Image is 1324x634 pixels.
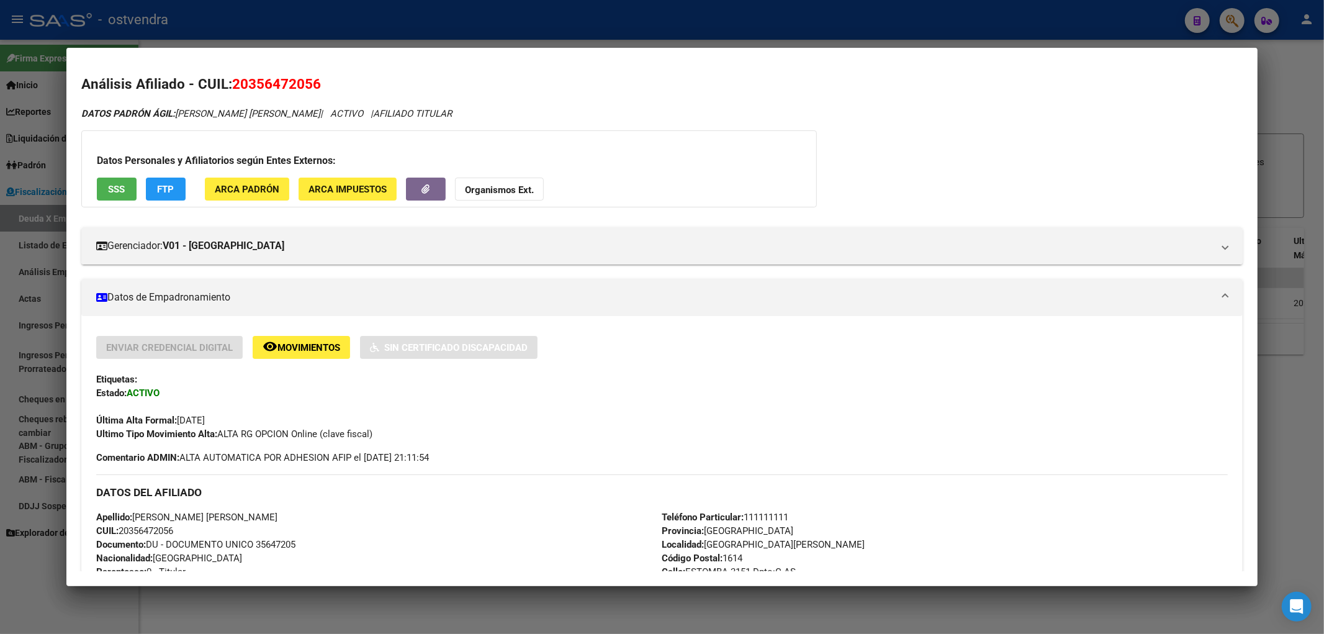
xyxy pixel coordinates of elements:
mat-expansion-panel-header: Datos de Empadronamiento [81,279,1243,316]
h2: Análisis Afiliado - CUIL: [81,74,1243,95]
span: Enviar Credencial Digital [106,342,233,353]
strong: Calle: [662,566,686,577]
strong: Nacionalidad: [96,553,153,564]
span: [GEOGRAPHIC_DATA][PERSON_NAME] [662,539,865,550]
strong: CUIL: [96,525,119,537]
span: FTP [157,184,174,195]
button: Movimientos [253,336,350,359]
button: ARCA Padrón [205,178,289,201]
span: AFILIADO TITULAR [373,108,452,119]
span: 1614 [662,553,743,564]
strong: ACTIVO [127,387,160,399]
strong: Parentesco: [96,566,146,577]
button: SSS [97,178,137,201]
span: Sin Certificado Discapacidad [384,342,528,353]
mat-panel-title: Datos de Empadronamiento [96,290,1214,305]
button: Organismos Ext. [455,178,544,201]
div: Open Intercom Messenger [1282,592,1312,622]
span: Movimientos [277,342,340,353]
button: Sin Certificado Discapacidad [360,336,538,359]
strong: Documento: [96,539,146,550]
strong: Estado: [96,387,127,399]
mat-panel-title: Gerenciador: [96,238,1214,253]
span: ARCA Padrón [215,184,279,195]
strong: Etiquetas: [96,374,137,385]
span: ARCA Impuestos [308,184,387,195]
span: [DATE] [96,415,205,426]
strong: Provincia: [662,525,705,537]
i: | ACTIVO | [81,108,452,119]
strong: Comentario ADMIN: [96,452,179,463]
span: 20356472056 [232,76,321,92]
h3: DATOS DEL AFILIADO [96,486,1228,499]
strong: Localidad: [662,539,705,550]
strong: Última Alta Formal: [96,415,177,426]
button: Enviar Credencial Digital [96,336,243,359]
strong: Teléfono Particular: [662,512,744,523]
strong: Ultimo Tipo Movimiento Alta: [96,428,217,440]
span: ALTA RG OPCION Online (clave fiscal) [96,428,372,440]
strong: Organismos Ext. [465,184,534,196]
strong: DATOS PADRÓN ÁGIL: [81,108,175,119]
span: 111111111 [662,512,789,523]
mat-expansion-panel-header: Gerenciador:V01 - [GEOGRAPHIC_DATA] [81,227,1243,265]
strong: V01 - [GEOGRAPHIC_DATA] [163,238,284,253]
h3: Datos Personales y Afiliatorios según Entes Externos: [97,153,801,168]
span: [GEOGRAPHIC_DATA] [662,525,794,537]
span: [PERSON_NAME] [PERSON_NAME] [96,512,277,523]
span: 20356472056 [96,525,173,537]
span: [PERSON_NAME] [PERSON_NAME] [81,108,320,119]
strong: Código Postal: [662,553,723,564]
button: ARCA Impuestos [299,178,397,201]
span: SSS [108,184,125,195]
span: 0 - Titular [96,566,186,577]
strong: Apellido: [96,512,132,523]
span: ALTA AUTOMATICA POR ADHESION AFIP el [DATE] 21:11:54 [96,451,429,464]
span: ESTOMBA 3151 Dpto:C AS [662,566,796,577]
button: FTP [146,178,186,201]
mat-icon: remove_red_eye [263,339,277,354]
span: [GEOGRAPHIC_DATA] [96,553,242,564]
span: DU - DOCUMENTO UNICO 35647205 [96,539,295,550]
